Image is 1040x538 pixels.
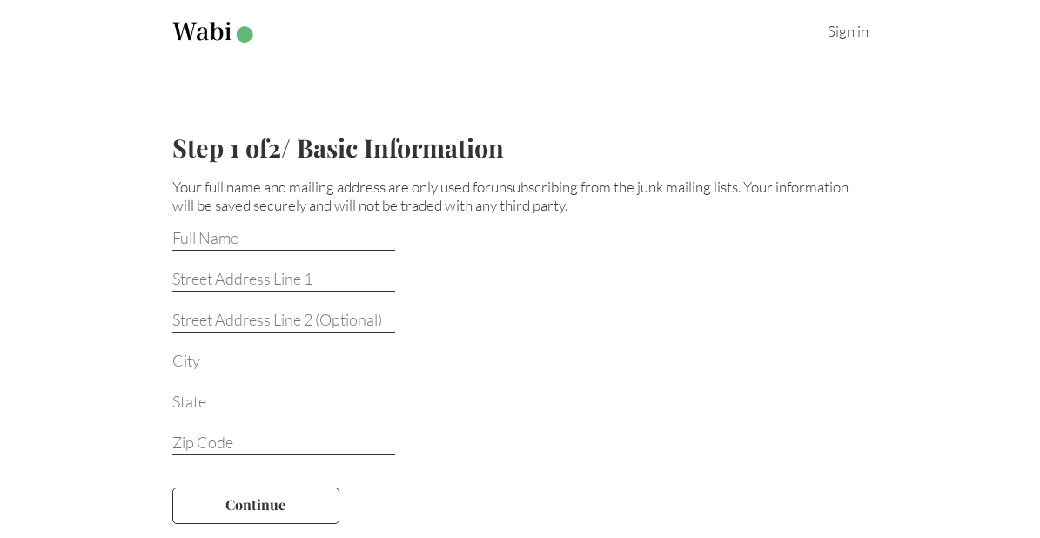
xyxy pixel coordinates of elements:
p: Your full name and mailing address are only used for . Your information will be saved securely an... [172,178,869,214]
input: Street Address Line 1 [172,269,395,292]
a: Sign in [828,22,869,40]
input: Street Address Line 2 (Optional) [172,310,395,333]
input: Full Name [172,228,395,251]
button: Continue [172,488,339,524]
input: City [172,351,395,373]
input: Zip Code [172,433,395,455]
img: Wabi [172,22,257,44]
span: unsubscribing from the junk mailing lists [491,178,738,196]
input: State [172,392,395,414]
h2: Step 1 of 2 / Basic Information [172,131,869,164]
